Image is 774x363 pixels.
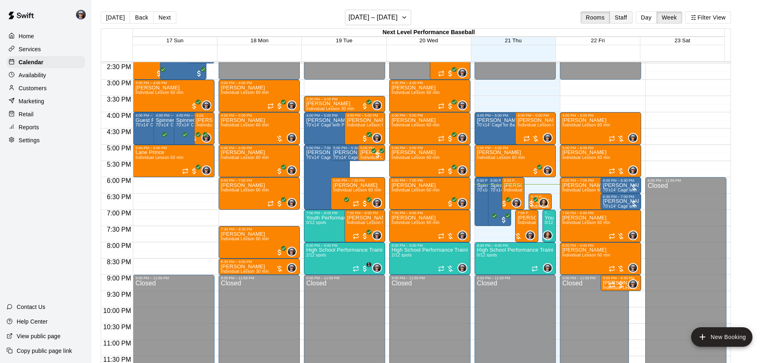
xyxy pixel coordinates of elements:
div: 7:00 PM – 8:00 PM: Individual Lesson 60 min [389,210,470,242]
div: 5:00 PM – 7:00 PM: Paul Ouellette [304,145,350,210]
div: 3:00 PM – 4:00 PM [135,81,212,85]
img: Mason Edwards [373,231,381,239]
div: 7:00 PM – 8:00 PM: Individual Lesson 60 min [345,210,385,242]
span: All customers have paid [500,216,508,224]
img: Mason Edwards [629,264,637,272]
button: [DATE] [101,11,130,24]
a: Reports [7,121,85,133]
div: 4:00 PM – 5:00 PM [518,113,553,117]
span: Individual Lesson 60 min [477,155,525,160]
a: Calendar [7,56,85,68]
div: 6:30 PM – 7:00 PM [531,195,549,199]
span: All customers have paid [361,200,369,208]
span: Mason Edwards [515,198,521,208]
a: Availability [7,69,85,81]
img: Mason Edwards [458,101,466,109]
span: Individual Lesson 60 min [347,220,395,225]
span: 70'x14' Cage with Pitching Mound [477,188,542,192]
span: All customers have paid [197,135,205,143]
div: Mason Edwards [372,198,382,208]
div: Mason Edwards [457,198,467,208]
div: 6:00 PM – 7:00 PM: Ashley Powell [560,177,629,210]
span: Recurring event [523,135,530,142]
div: 6:00 PM – 7:00 PM [562,178,627,183]
p: Reports [19,123,39,131]
button: 18 Mon [251,37,269,43]
div: 5:00 PM – 6:00 PM: Individual Lesson 60 min [389,145,470,177]
span: Mason Edwards [461,100,467,110]
span: All customers have paid [275,200,284,208]
span: 0/12 spots filled [306,220,326,225]
div: 7:00 PM – 8:00 PM: Charlie Carothers [515,210,538,242]
span: Mason Edwards [461,68,467,78]
div: Mason Edwards [74,7,91,23]
div: Settings [7,134,85,146]
span: All customers have paid [275,102,284,110]
span: Individual Lesson 60 min [333,188,381,192]
img: Mason Edwards [458,134,466,142]
span: Recurring event [438,103,444,109]
div: 3:00 PM – 4:00 PM: Individual Lesson 60 min [219,80,300,112]
span: 6:30 PM [105,193,133,200]
div: 7:00 PM – 8:00 PM [392,211,468,215]
span: Individual Lesson 60 min [392,90,440,95]
span: 4:30 PM [105,128,133,135]
p: Marketing [19,97,44,105]
button: 17 Sun [167,37,184,43]
span: Recurring event [609,168,615,174]
span: Mason Edwards [461,165,467,175]
span: All customers have paid [361,135,369,143]
span: All customers have paid [275,167,284,175]
div: 6:00 PM – 7:00 PM [221,178,297,183]
div: 5:00 PM – 5:30 PM: Asher Plumley [331,145,377,161]
div: 6:00 PM – 7:00 PM: Individual Lesson 60 min [389,177,470,210]
div: 7:00 PM – 8:00 PM [306,211,371,215]
div: 4:00 PM – 5:00 PM [392,113,468,117]
div: 4:00 PM – 5:00 PM [135,113,165,117]
div: 4:00 PM – 5:00 PM: 70'x14' Cage with Pitching Mound [133,112,167,145]
span: All customers have paid [155,70,163,78]
span: Mason Edwards [290,133,297,143]
span: All customers have paid [156,135,165,143]
span: All customers have paid [190,167,198,175]
span: Individual Lesson 60 min [135,90,183,95]
div: Mason Edwards [202,100,211,110]
div: 4:00 PM – 5:00 PM: Spinners 11U [174,112,208,145]
div: 4:00 PM – 5:00 PM: Individual Lesson 60 min [515,112,556,145]
div: 6:00 PM – 7:00 PM [392,178,468,183]
span: Individual Lesson 60 min [197,123,245,127]
a: Marketing [7,95,85,107]
div: 5:00 PM – 6:00 PM [221,146,297,150]
span: 70'x14' Cage for Batting/Fielding [477,123,540,127]
div: Mason Edwards [287,100,297,110]
button: Rooms [581,11,610,24]
div: 5:00 PM – 6:00 PM: Individual Lesson 60 min [133,145,214,177]
span: Individual Lesson 60 min [221,123,269,127]
div: 6:00 PM – 7:30 PM [477,178,495,183]
span: Individual Lesson 60 min [135,155,183,160]
img: Mason Edwards [629,280,637,288]
span: Recurring event [182,168,189,174]
div: 3:00 PM – 4:00 PM: Individual Lesson 60 min [389,80,470,112]
div: 4:00 PM – 5:00 PM [221,113,297,117]
div: Grayson Hickert [539,198,549,208]
span: Recurring event [438,168,444,174]
div: 6:00 PM – 7:30 PM: Spinners 11U [488,177,511,226]
span: All customers have paid [500,200,508,208]
button: [DATE] – [DATE] [345,10,411,25]
p: Help Center [17,317,48,326]
a: Customers [7,82,85,94]
div: 3:00 PM – 4:00 PM [392,81,468,85]
span: 4:00 PM [105,112,133,119]
div: 6:00 PM – 7:30 PM: Spinners 11U [475,177,498,226]
div: 6:00 PM – 7:00 PM: Individual Lesson 60 min [331,177,385,210]
span: Mason Edwards [546,133,553,143]
button: 20 Wed [419,37,438,43]
span: Mason Edwards [546,165,553,175]
p: Services [19,45,41,53]
img: Mason Edwards [526,231,534,239]
img: Mason Edwards [373,264,381,272]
